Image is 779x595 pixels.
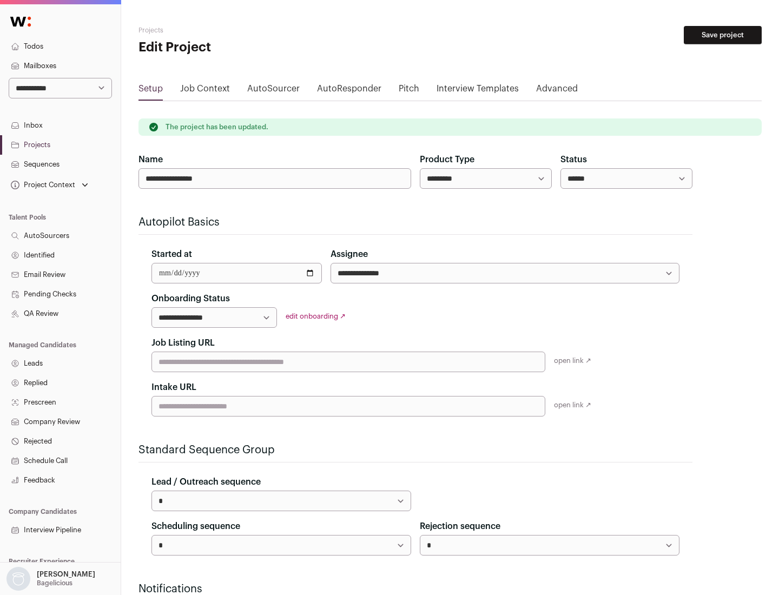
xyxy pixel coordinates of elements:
label: Rejection sequence [420,520,500,533]
label: Name [138,153,163,166]
label: Onboarding Status [151,292,230,305]
a: Interview Templates [437,82,519,100]
label: Intake URL [151,381,196,394]
label: Job Listing URL [151,336,215,349]
h2: Autopilot Basics [138,215,692,230]
a: Advanced [536,82,578,100]
label: Product Type [420,153,474,166]
button: Save project [684,26,762,44]
button: Open dropdown [9,177,90,193]
label: Assignee [331,248,368,261]
h2: Projects [138,26,346,35]
div: Project Context [9,181,75,189]
p: The project has been updated. [166,123,268,131]
a: AutoSourcer [247,82,300,100]
button: Open dropdown [4,567,97,591]
a: Job Context [180,82,230,100]
a: Pitch [399,82,419,100]
h2: Standard Sequence Group [138,442,692,458]
label: Started at [151,248,192,261]
img: nopic.png [6,567,30,591]
img: Wellfound [4,11,37,32]
label: Lead / Outreach sequence [151,475,261,488]
label: Scheduling sequence [151,520,240,533]
p: [PERSON_NAME] [37,570,95,579]
h1: Edit Project [138,39,346,56]
a: edit onboarding ↗ [286,313,346,320]
p: Bagelicious [37,579,72,587]
a: Setup [138,82,163,100]
a: AutoResponder [317,82,381,100]
label: Status [560,153,587,166]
